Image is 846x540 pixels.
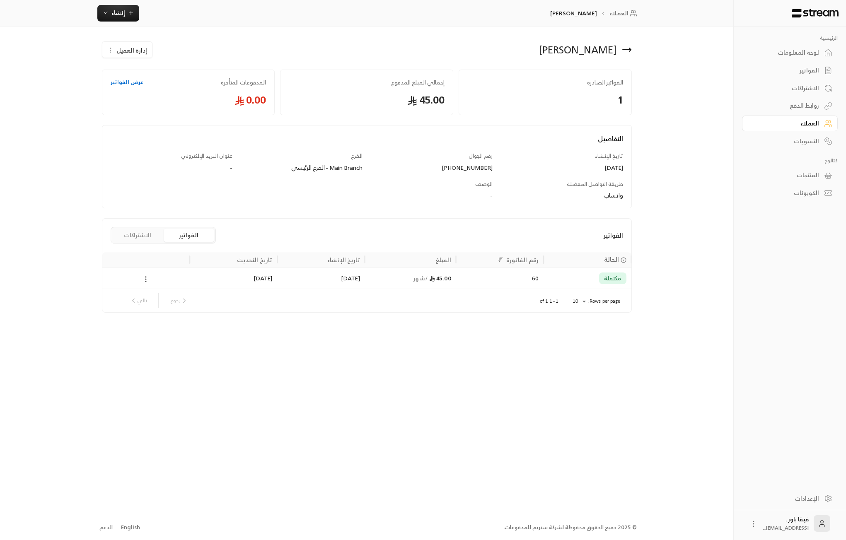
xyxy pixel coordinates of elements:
button: Sort [496,255,505,265]
span: المدفوعات المتأخرة [221,78,266,87]
div: © 2025 جميع الحقوق محفوظة لشركة ستريم للمدفوعات. [504,523,637,532]
span: عنوان البريد الإلكتروني [181,151,232,161]
a: التسويات [742,133,838,149]
div: المنتجات [752,171,819,179]
span: إنشاء [111,7,125,18]
div: Main Branch - الفرع الرئيسي [241,164,363,172]
p: 1–1 of 1 [540,298,558,304]
a: الكوبونات [742,185,838,201]
a: المنتجات [742,167,838,183]
div: فيقا باور . [763,515,809,532]
div: English [121,523,140,532]
p: [PERSON_NAME] [550,9,597,17]
a: الاشتراكات [742,80,838,96]
button: الفواتير [164,229,214,242]
span: رقم الجوال [469,151,493,161]
span: 45.00 [289,93,445,106]
span: الفرع [351,151,363,161]
div: تاريخ التحديث [237,255,273,265]
div: 10 [568,296,588,306]
div: الاشتراكات [752,84,819,92]
button: إنشاء [97,5,139,22]
span: مكتملة [604,274,621,282]
span: 0.00 [111,93,266,106]
div: [DATE] [195,268,272,289]
div: العملاء [752,119,819,128]
div: [PERSON_NAME] [539,43,617,56]
div: 60 [461,268,539,289]
div: [DATE] [282,268,360,289]
span: [EMAIL_ADDRESS].... [763,523,809,532]
button: الاشتراكات [113,229,162,242]
a: عرض الفواتير [111,78,143,87]
div: لوحة المعلومات [752,48,819,57]
span: إدارة العميل [116,46,147,55]
img: Logo [791,9,839,18]
span: الحالة [604,255,619,264]
p: الرئيسية [742,35,838,41]
span: / شهر [413,273,428,283]
nav: breadcrumb [550,9,640,17]
div: التسويات [752,137,819,145]
a: العملاء [742,116,838,132]
span: الفواتير الصادرة [467,78,623,87]
div: الكوبونات [752,189,819,197]
div: تاريخ الإنشاء [327,255,360,265]
a: لوحة المعلومات [742,45,838,61]
span: إجمالي المبلغ المدفوع [289,78,445,87]
a: العملاء [609,9,640,17]
div: [DATE] [501,164,623,172]
div: - [241,191,493,200]
a: الدعم [97,520,116,535]
div: 45.00 [370,268,451,289]
div: الإعدادات [752,494,819,503]
div: روابط الدفع [752,101,819,110]
span: تاريخ الإنشاء [595,151,623,161]
span: الوصف [475,179,493,189]
div: الفواتير [752,66,819,75]
span: الفواتير [603,230,623,240]
a: المدفوعات المتأخرةعرض الفواتير0.00 [102,70,275,115]
span: 1 [467,93,623,106]
div: رقم الفاتورة [506,255,539,265]
span: واتساب [604,190,623,200]
p: كتالوج [742,157,838,164]
button: إدارة العميل [102,42,152,58]
span: التفاصيل [598,133,623,145]
a: الإعدادات [742,490,838,506]
a: روابط الدفع [742,98,838,114]
a: الفواتير [742,63,838,79]
span: طريقة التواصل المفضلة [567,179,623,189]
div: - [111,164,233,172]
p: Rows per page: [588,298,621,304]
div: المبلغ [435,255,451,265]
div: [PHONE_NUMBER] [371,164,493,172]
